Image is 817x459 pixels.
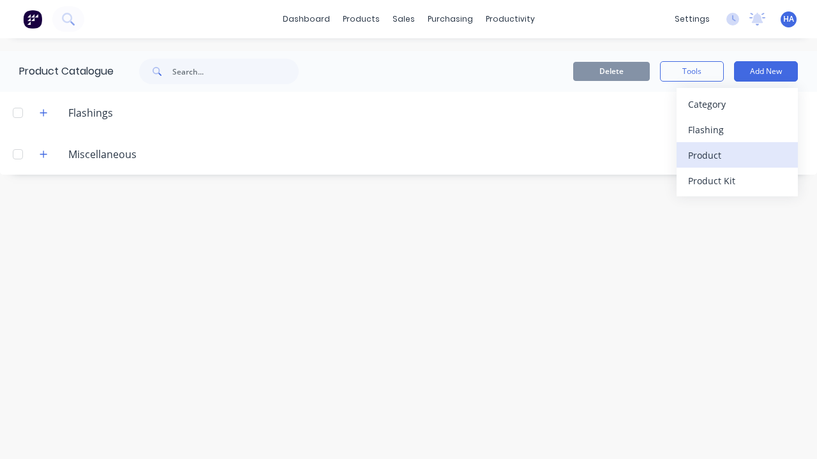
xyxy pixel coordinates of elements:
button: Product [677,142,798,168]
div: purchasing [421,10,479,29]
div: Category [688,95,786,113]
button: Add New [734,61,798,82]
div: Product [688,146,786,164]
div: settings [668,10,716,29]
button: Delete [573,62,650,81]
button: Tools [660,61,724,82]
input: Search... [172,59,299,84]
div: productivity [479,10,541,29]
div: sales [386,10,421,29]
a: dashboard [276,10,336,29]
span: HA [783,13,794,25]
div: Product Kit [688,171,786,190]
button: Flashing [677,117,798,142]
div: Flashings [58,105,123,120]
div: Flashing [688,120,786,139]
div: Miscellaneous [58,147,147,162]
div: products [336,10,386,29]
button: Product Kit [677,168,798,193]
button: Category [677,91,798,117]
img: Factory [23,10,42,29]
